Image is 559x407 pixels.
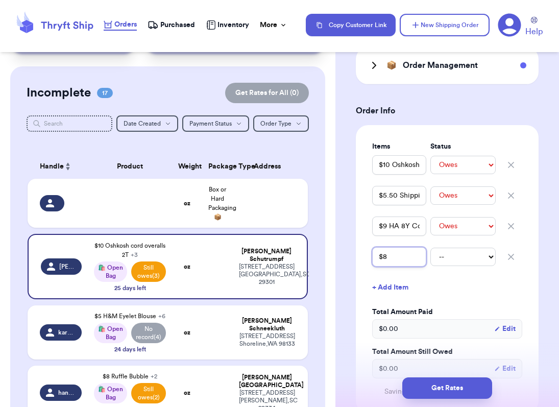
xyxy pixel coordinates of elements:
div: More [260,20,287,30]
span: Still owes (3) [131,261,166,282]
span: Payment Status [189,121,232,127]
label: Items [372,141,426,152]
button: Edit [494,364,516,374]
strong: oz [184,390,190,396]
h3: Order Info [356,105,539,117]
a: Purchased [148,20,195,30]
button: Order Type [253,115,309,132]
span: Date Created [124,121,161,127]
button: Get Rates for All (0) [225,83,309,103]
label: Total Amount Paid [372,307,522,317]
button: + Add Item [368,276,526,299]
button: Edit [494,324,516,334]
a: Inventory [206,20,249,30]
span: Handle [40,161,64,172]
span: Order Type [260,121,291,127]
strong: oz [184,264,190,270]
button: Copy Customer Link [306,14,396,36]
span: $8 Ruffle Bubble [103,373,157,379]
div: 🛍️ Open Bag [94,261,128,282]
span: han_nah94 [58,389,76,397]
th: Package Type [202,154,232,179]
span: Orders [114,19,137,30]
div: 🛍️ Open Bag [94,323,128,343]
div: [PERSON_NAME] Schneekluth [239,317,296,332]
span: $10 Oshkosh cord overalls 2T [94,243,165,258]
h2: Incomplete [27,85,91,101]
strong: oz [184,200,190,206]
span: No record (4) [131,323,166,343]
div: 25 days left [114,284,146,292]
a: Help [525,17,543,38]
label: Status [430,141,496,152]
span: + 2 [151,373,157,379]
strong: oz [184,329,190,336]
h3: Order Management [403,59,478,71]
div: [PERSON_NAME] Schutrumpf [239,248,295,263]
div: 🛍️ Open Bag [94,383,128,403]
span: 17 [97,88,113,98]
button: Payment Status [182,115,249,132]
a: Orders [104,19,137,31]
button: Get Rates [402,377,492,399]
button: Sort ascending [64,160,72,173]
span: [PERSON_NAME] [59,262,76,271]
span: $5 H&M Eyelet Blouse [94,313,165,319]
span: + 6 [158,313,165,319]
span: Still owes (2) [131,383,166,403]
div: [STREET_ADDRESS] Shoreline , WA 98133 [239,332,296,348]
button: Date Created [116,115,178,132]
th: Address [233,154,308,179]
label: Total Amount Still Owed [372,347,522,357]
input: Search [27,115,113,132]
th: Weight [172,154,202,179]
div: [PERSON_NAME] [GEOGRAPHIC_DATA] [239,374,296,389]
span: + 3 [131,252,138,258]
span: $ 0.00 [379,364,398,374]
span: Help [525,26,543,38]
span: Box or Hard Packaging 📦 [208,186,236,220]
span: karenrenee [58,328,76,337]
button: New Shipping Order [400,14,490,36]
span: Purchased [160,20,195,30]
span: 📦 [386,59,397,71]
span: $ 0.00 [379,324,398,334]
div: 24 days left [114,345,146,353]
div: [STREET_ADDRESS] [GEOGRAPHIC_DATA] , SC 29301 [239,263,295,286]
span: Inventory [217,20,249,30]
th: Product [88,154,172,179]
